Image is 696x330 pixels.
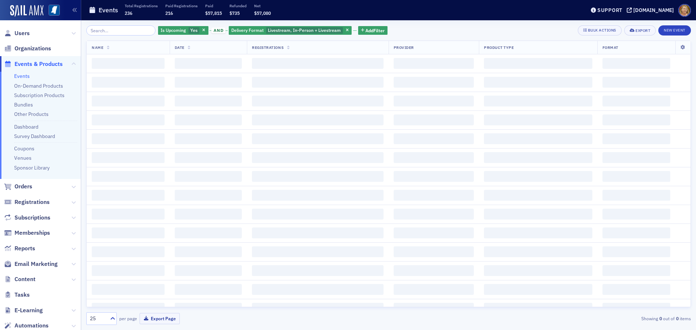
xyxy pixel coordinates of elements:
[394,152,474,163] span: ‌
[658,26,691,33] a: New Event
[268,27,341,33] span: Livestream, In-Person + Livestream
[252,171,384,182] span: ‌
[365,27,385,34] span: Add Filter
[252,227,384,238] span: ‌
[14,245,35,252] span: Reports
[14,275,36,283] span: Content
[394,96,474,106] span: ‌
[633,7,674,13] div: [DOMAIN_NAME]
[92,265,165,276] span: ‌
[14,124,38,130] a: Dashboard
[92,190,165,201] span: ‌
[99,6,118,14] h1: Events
[125,3,158,8] p: Total Registrations
[205,10,222,16] span: $57,815
[14,198,50,206] span: Registrations
[394,303,474,314] span: ‌
[190,27,198,33] span: Yes
[484,265,592,276] span: ‌
[602,96,670,106] span: ‌
[14,73,30,79] a: Events
[175,45,185,50] span: Date
[602,58,670,69] span: ‌
[14,164,50,171] a: Sponsor Library
[92,45,103,50] span: Name
[252,303,384,314] span: ‌
[394,133,474,144] span: ‌
[4,45,51,53] a: Organizations
[92,171,165,182] span: ‌
[252,209,384,220] span: ‌
[175,152,242,163] span: ‌
[484,209,592,220] span: ‌
[394,265,474,276] span: ‌
[602,133,670,144] span: ‌
[14,45,51,53] span: Organizations
[484,284,592,295] span: ‌
[229,3,246,8] p: Refunded
[484,96,592,106] span: ‌
[4,306,43,314] a: E-Learning
[484,303,592,314] span: ‌
[358,26,388,35] button: AddFilter
[161,27,186,33] span: Is Upcoming
[394,246,474,257] span: ‌
[602,284,670,295] span: ‌
[602,265,670,276] span: ‌
[602,246,670,257] span: ‌
[252,96,384,106] span: ‌
[92,77,165,88] span: ‌
[175,96,242,106] span: ‌
[394,227,474,238] span: ‌
[175,114,242,125] span: ‌
[4,214,50,222] a: Subscriptions
[86,25,156,35] input: Search…
[678,4,691,17] span: Profile
[14,229,50,237] span: Memberships
[627,8,676,13] button: [DOMAIN_NAME]
[4,198,50,206] a: Registrations
[158,26,208,35] div: Yes
[635,29,650,33] div: Export
[484,133,592,144] span: ‌
[14,214,50,222] span: Subscriptions
[394,45,414,50] span: Provider
[92,246,165,257] span: ‌
[394,209,474,220] span: ‌
[252,77,384,88] span: ‌
[175,171,242,182] span: ‌
[394,114,474,125] span: ‌
[14,260,58,268] span: Email Marketing
[602,209,670,220] span: ‌
[658,25,691,35] button: New Event
[602,227,670,238] span: ‌
[175,58,242,69] span: ‌
[205,3,222,8] p: Paid
[92,209,165,220] span: ‌
[10,5,43,17] img: SailAMX
[175,77,242,88] span: ‌
[14,183,32,191] span: Orders
[14,29,30,37] span: Users
[4,229,50,237] a: Memberships
[578,25,622,35] button: Bulk Actions
[210,28,228,33] button: and
[14,306,43,314] span: E-Learning
[394,58,474,69] span: ‌
[675,315,680,322] strong: 0
[394,190,474,201] span: ‌
[624,25,656,35] button: Export
[92,303,165,314] span: ‌
[658,315,663,322] strong: 0
[252,45,283,50] span: Registrations
[14,145,34,152] a: Coupons
[92,133,165,144] span: ‌
[602,152,670,163] span: ‌
[119,315,137,322] label: per page
[588,28,616,32] div: Bulk Actions
[252,114,384,125] span: ‌
[484,77,592,88] span: ‌
[14,60,63,68] span: Events & Products
[229,10,240,16] span: $735
[602,303,670,314] span: ‌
